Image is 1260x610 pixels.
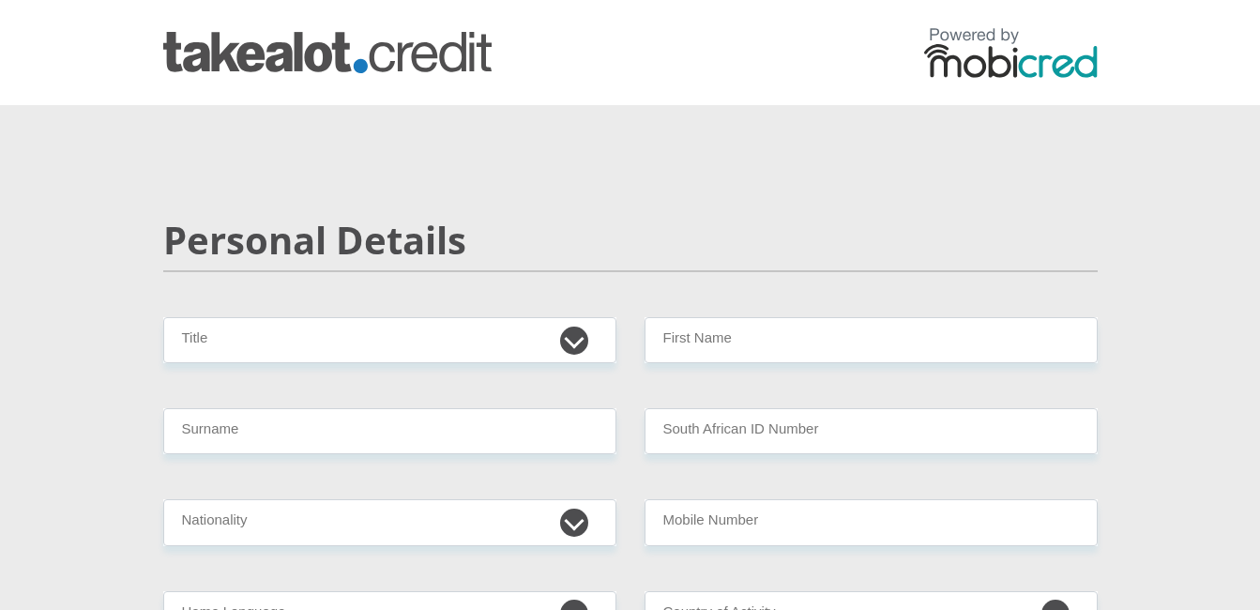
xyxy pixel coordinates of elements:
[645,317,1098,363] input: First Name
[163,218,1098,263] h2: Personal Details
[924,27,1098,78] img: powered by mobicred logo
[163,408,616,454] input: Surname
[645,408,1098,454] input: ID Number
[163,32,492,73] img: takealot_credit logo
[645,499,1098,545] input: Contact Number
